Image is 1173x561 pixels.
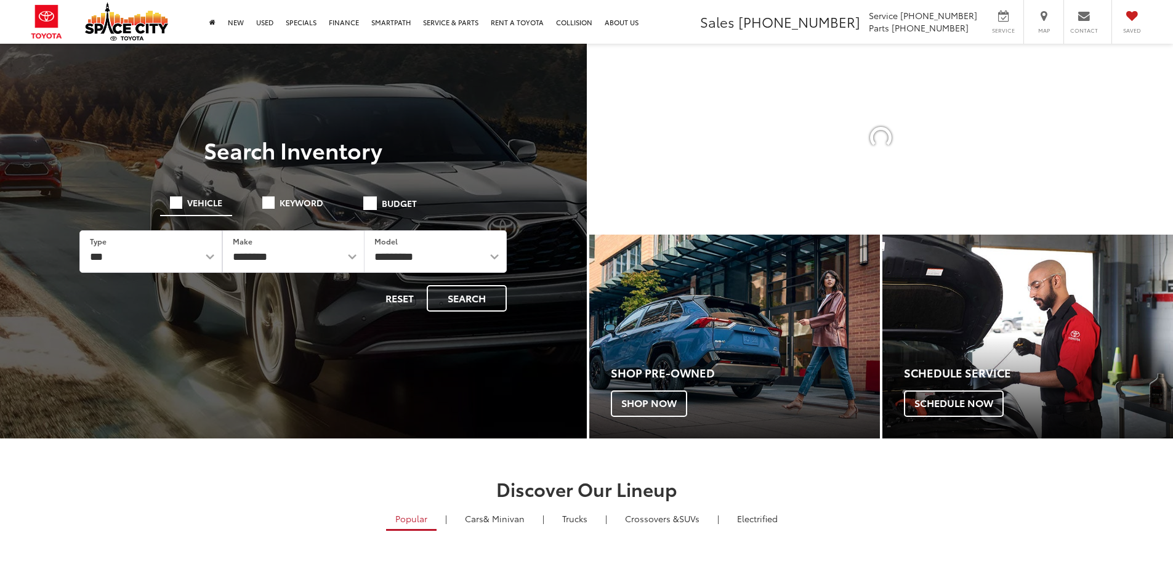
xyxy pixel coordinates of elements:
[714,512,722,525] li: |
[187,198,222,207] span: Vehicle
[386,508,437,531] a: Popular
[1030,26,1057,34] span: Map
[280,198,323,207] span: Keyword
[869,22,889,34] span: Parts
[374,236,398,246] label: Model
[882,235,1173,438] div: Toyota
[738,12,860,31] span: [PHONE_NUMBER]
[869,9,898,22] span: Service
[52,137,535,162] h3: Search Inventory
[616,508,709,529] a: SUVs
[611,367,880,379] h4: Shop Pre-Owned
[700,12,735,31] span: Sales
[153,478,1021,499] h2: Discover Our Lineup
[990,26,1017,34] span: Service
[892,22,969,34] span: [PHONE_NUMBER]
[882,235,1173,438] a: Schedule Service Schedule Now
[553,508,597,529] a: Trucks
[904,390,1004,416] span: Schedule Now
[375,285,424,312] button: Reset
[904,367,1173,379] h4: Schedule Service
[1118,26,1145,34] span: Saved
[233,236,252,246] label: Make
[483,512,525,525] span: & Minivan
[427,285,507,312] button: Search
[90,236,107,246] label: Type
[1070,26,1098,34] span: Contact
[589,235,880,438] a: Shop Pre-Owned Shop Now
[900,9,977,22] span: [PHONE_NUMBER]
[611,390,687,416] span: Shop Now
[625,512,679,525] span: Crossovers &
[456,508,534,529] a: Cars
[442,512,450,525] li: |
[539,512,547,525] li: |
[602,512,610,525] li: |
[85,2,168,41] img: Space City Toyota
[382,199,417,208] span: Budget
[728,508,787,529] a: Electrified
[589,235,880,438] div: Toyota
